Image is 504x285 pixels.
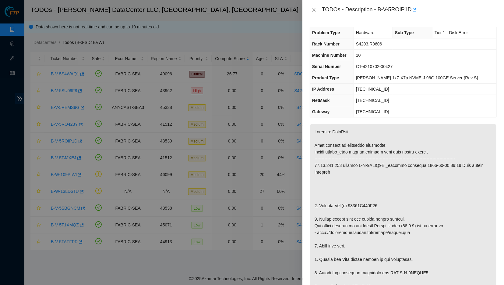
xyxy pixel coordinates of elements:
span: [TECHNICAL_ID] [356,98,389,103]
div: TODOs - Description - B-V-5ROIP1D [322,5,497,15]
span: [TECHNICAL_ID] [356,87,389,92]
span: Hardware [356,30,375,35]
span: Tier 1 - Disk Error [435,30,468,35]
span: Problem Type [312,30,340,35]
span: Serial Number [312,64,341,69]
span: Product Type [312,75,339,80]
span: [TECHNICAL_ID] [356,109,389,114]
span: 10 [356,53,361,58]
span: close [312,7,316,12]
span: [PERSON_NAME] 1x7-X7p NVME-J 96G 100GE Server {Rev S} [356,75,478,80]
span: Sub Type [395,30,414,35]
span: NetMask [312,98,330,103]
span: S4203.R0606 [356,41,382,46]
span: CT-4210702-00427 [356,64,393,69]
span: Gateway [312,109,330,114]
span: IP Address [312,87,334,92]
span: Rack Number [312,41,340,46]
button: Close [310,7,318,13]
span: Machine Number [312,53,347,58]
